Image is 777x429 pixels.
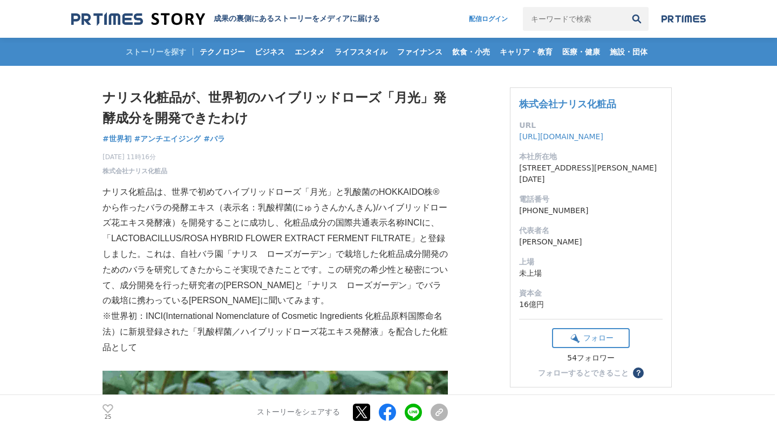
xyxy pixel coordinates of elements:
a: 配信ログイン [458,7,519,31]
span: #世界初 [103,134,132,144]
p: ※世界初：INCI(International Nomenclature of Cosmetic Ingredients 化粧品原料国際命名法）に新規登録された「乳酸桿菌／ハイブリッドローズ花エ... [103,309,448,355]
a: 株式会社ナリス化粧品 [519,98,616,110]
dd: [PERSON_NAME] [519,236,663,248]
p: ストーリーをシェアする [257,407,340,417]
a: ファイナンス [393,38,447,66]
button: ？ [633,367,644,378]
a: ビジネス [250,38,289,66]
span: 施設・団体 [605,47,652,57]
img: 成果の裏側にあるストーリーをメディアに届ける [71,12,205,26]
dt: 代表者名 [519,225,663,236]
button: フォロー [552,328,630,348]
a: 株式会社ナリス化粧品 [103,166,167,176]
a: ライフスタイル [330,38,392,66]
span: ビジネス [250,47,289,57]
a: #世界初 [103,133,132,145]
span: #バラ [203,134,225,144]
a: 飲食・小売 [448,38,494,66]
a: テクノロジー [195,38,249,66]
p: 25 [103,414,113,420]
dt: 上場 [519,256,663,268]
input: キーワードで検索 [523,7,625,31]
dd: 未上場 [519,268,663,279]
span: [DATE] 11時16分 [103,152,167,162]
div: フォローするとできること [538,369,629,377]
span: ライフスタイル [330,47,392,57]
dd: [PHONE_NUMBER] [519,205,663,216]
h1: ナリス化粧品が、世界初のハイブリッドローズ「月光」発酵成分を開発できたわけ [103,87,448,129]
dd: [STREET_ADDRESS][PERSON_NAME][DATE] [519,162,663,185]
a: キャリア・教育 [495,38,557,66]
div: 54フォロワー [552,353,630,363]
dt: 電話番号 [519,194,663,205]
span: エンタメ [290,47,329,57]
dt: URL [519,120,663,131]
span: テクノロジー [195,47,249,57]
span: ファイナンス [393,47,447,57]
a: #バラ [203,133,225,145]
span: #アンチエイジング [134,134,201,144]
span: 医療・健康 [558,47,604,57]
span: 飲食・小売 [448,47,494,57]
a: #アンチエイジング [134,133,201,145]
span: キャリア・教育 [495,47,557,57]
dt: 本社所在地 [519,151,663,162]
a: [URL][DOMAIN_NAME] [519,132,603,141]
dd: 16億円 [519,299,663,310]
span: ？ [635,369,642,377]
button: 検索 [625,7,649,31]
dt: 資本金 [519,288,663,299]
p: ナリス化粧品は、世界で初めてハイブリッドローズ「月光」と乳酸菌のHOKKAIDO株®から作ったバラの発酵エキス（表示名：乳酸桿菌(にゅうさんかんきん)/ハイブリッドローズ花エキス発酵液）を開発す... [103,185,448,309]
a: 医療・健康 [558,38,604,66]
img: prtimes [662,15,706,23]
h2: 成果の裏側にあるストーリーをメディアに届ける [214,14,380,24]
a: エンタメ [290,38,329,66]
a: 成果の裏側にあるストーリーをメディアに届ける 成果の裏側にあるストーリーをメディアに届ける [71,12,380,26]
a: 施設・団体 [605,38,652,66]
